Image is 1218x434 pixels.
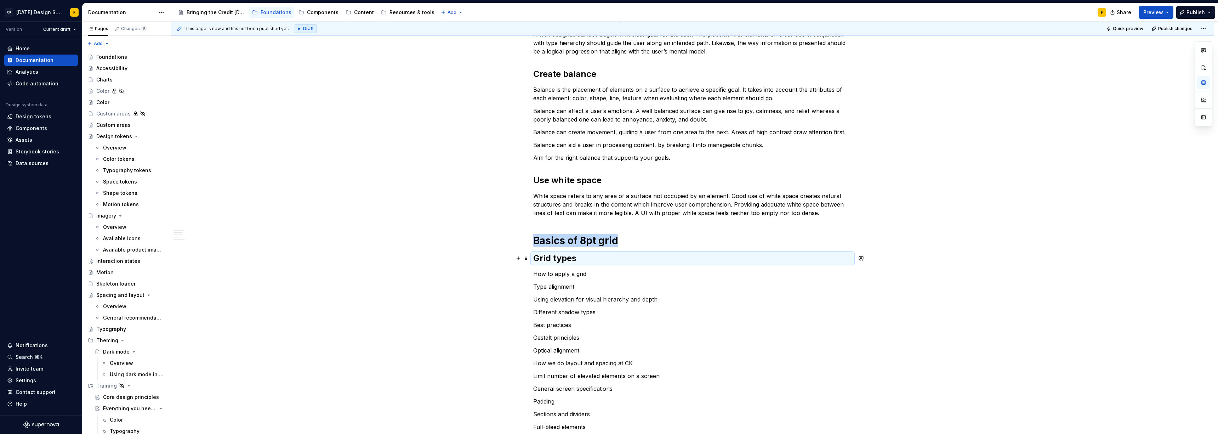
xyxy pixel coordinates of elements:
[96,88,109,95] div: Color
[92,153,168,165] a: Color tokens
[103,348,130,355] div: Dark mode
[88,26,108,32] div: Pages
[533,282,852,291] p: Type alignment
[16,68,38,75] div: Analytics
[92,176,168,187] a: Space tokens
[533,253,852,264] h2: Grid types
[98,357,168,369] a: Overview
[96,269,114,276] div: Motion
[16,80,58,87] div: Code automation
[533,359,852,367] p: How we do layout and spacing at CK
[85,131,168,142] a: Design tokens
[533,423,852,431] p: Full-bleed elements
[85,39,112,49] button: Add
[4,158,78,169] a: Data sources
[103,303,126,310] div: Overview
[533,153,852,162] p: Aim for the right balance that supports your goals.
[103,224,126,231] div: Overview
[88,9,155,16] div: Documentation
[96,212,116,219] div: Imagery
[4,398,78,410] button: Help
[43,27,70,32] span: Current draft
[85,323,168,335] a: Typography
[533,384,852,393] p: General screen specifications
[533,85,852,102] p: Balance is the placement of elements on a surface to achieve a specific goal. It takes into accou...
[16,45,30,52] div: Home
[533,270,852,278] p: How to apply a grid
[103,190,137,197] div: Shape tokens
[4,351,78,363] button: Search ⌘K
[92,142,168,153] a: Overview
[110,360,133,367] div: Overview
[103,246,161,253] div: Available product imagery
[1101,10,1103,15] div: F
[103,178,137,185] div: Space tokens
[5,8,13,17] div: CK
[439,7,465,17] button: Add
[533,295,852,304] p: Using elevation for visual hierarchy and depth
[96,65,127,72] div: Accessibility
[533,397,852,406] p: Padding
[96,258,140,265] div: Interaction states
[4,43,78,54] a: Home
[96,122,131,129] div: Custom areas
[4,363,78,374] a: Invite team
[303,26,314,32] span: Draft
[1186,9,1205,16] span: Publish
[1139,6,1173,19] button: Preview
[533,68,852,80] h2: Create balance
[16,113,51,120] div: Design tokens
[85,289,168,301] a: Spacing and layout
[533,234,852,247] h1: Basics of 8pt grid
[1117,9,1131,16] span: Share
[92,301,168,312] a: Overview
[121,26,147,32] div: Changes
[96,53,127,61] div: Foundations
[96,280,136,287] div: Skeleton loader
[533,346,852,355] p: Optical alignment
[110,371,164,378] div: Using dark mode in Figma
[4,66,78,78] a: Analytics
[533,30,852,56] p: A well-designed surface begins with clear goal for the user. The placement of elements on a surfa...
[4,387,78,398] button: Contact support
[85,210,168,221] a: Imagery
[85,108,168,119] a: Custom areas
[175,7,248,18] a: Bringing the Credit [DATE] brand to life across products
[378,7,437,18] a: Resources & tools
[96,133,132,140] div: Design tokens
[16,389,56,396] div: Contact support
[85,119,168,131] a: Custom areas
[96,76,113,83] div: Charts
[103,405,156,412] div: Everything you need to know
[96,326,126,333] div: Typography
[16,57,53,64] div: Documentation
[307,9,338,16] div: Components
[261,9,291,16] div: Foundations
[85,85,168,97] a: Color
[92,244,168,255] a: Available product imagery
[40,24,79,34] button: Current draft
[4,111,78,122] a: Design tokens
[1143,9,1163,16] span: Preview
[92,312,168,323] a: General recommendations
[448,10,456,15] span: Add
[73,10,75,15] div: F
[103,314,161,321] div: General recommendations
[96,99,109,106] div: Color
[1113,26,1143,32] span: Quick preview
[85,97,168,108] a: Color
[85,63,168,74] a: Accessibility
[92,165,168,176] a: Typography tokens
[389,9,434,16] div: Resources & tools
[92,199,168,210] a: Motion tokens
[185,26,289,32] span: This page is new and has not been published yet.
[16,400,27,407] div: Help
[110,416,123,423] div: Color
[16,160,49,167] div: Data sources
[23,421,59,428] svg: Supernova Logo
[1,5,81,20] button: CK[DATE] Design SystemF
[16,365,43,372] div: Invite team
[249,7,294,18] a: Foundations
[187,9,245,16] div: Bringing the Credit [DATE] brand to life across products
[85,267,168,278] a: Motion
